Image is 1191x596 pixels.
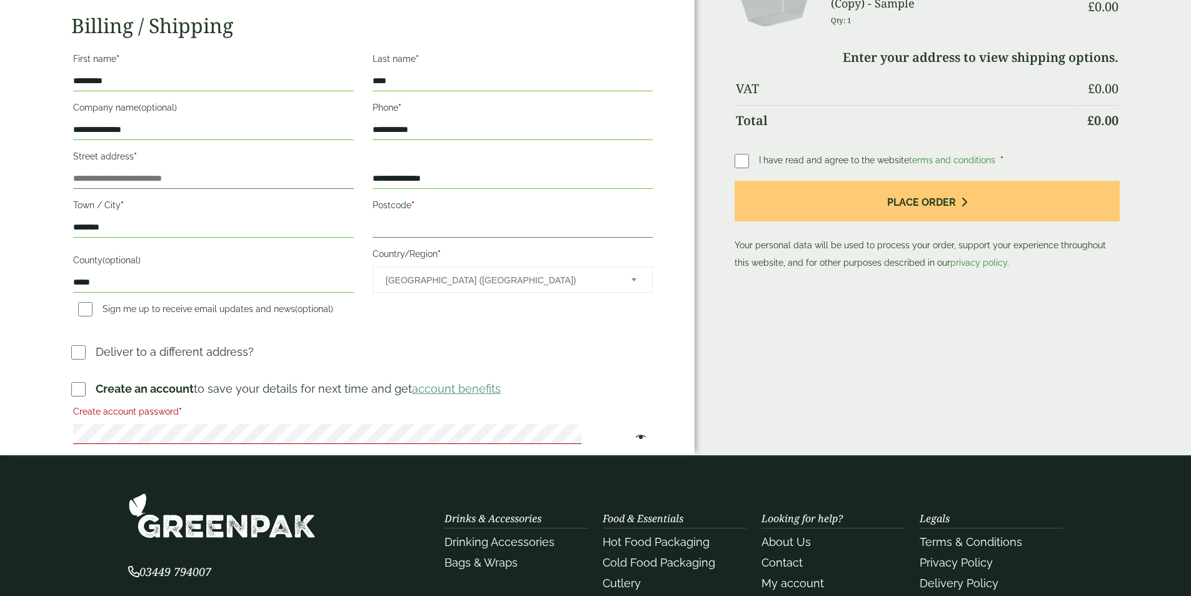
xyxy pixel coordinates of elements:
a: terms and conditions [909,155,995,165]
abbr: required [1000,155,1003,165]
th: Total [736,105,1078,136]
a: Drinking Accessories [445,535,555,548]
p: Your personal data will be used to process your order, support your experience throughout this we... [735,181,1119,271]
span: (optional) [139,103,177,113]
abbr: required [438,249,441,259]
label: County [73,251,353,273]
a: Contact [761,556,803,569]
label: Postcode [373,196,653,218]
label: Town / City [73,196,353,218]
a: Cutlery [603,577,641,590]
abbr: required [411,200,415,210]
abbr: required [416,54,419,64]
h2: Billing / Shipping [71,14,655,38]
label: Phone [373,99,653,120]
a: Cold Food Packaging [603,556,715,569]
label: Last name [373,50,653,71]
a: About Us [761,535,811,548]
td: Enter your address to view shipping options. [736,43,1118,73]
a: 03449 794007 [128,567,211,578]
label: Street address [73,148,353,169]
label: Company name [73,99,353,120]
abbr: required [116,54,119,64]
a: privacy policy [950,258,1007,268]
abbr: required [398,103,401,113]
a: account benefits [412,382,501,395]
bdi: 0.00 [1087,112,1118,129]
a: Privacy Policy [920,556,993,569]
a: Terms & Conditions [920,535,1022,548]
img: GreenPak Supplies [128,493,316,538]
label: Country/Region [373,245,653,266]
a: Hot Food Packaging [603,535,710,548]
p: to save your details for next time and get [96,380,501,397]
input: Sign me up to receive email updates and news(optional) [78,302,93,316]
abbr: required [134,151,137,161]
strong: Create an account [96,382,194,395]
th: VAT [736,74,1078,104]
label: Sign me up to receive email updates and news [73,304,338,318]
abbr: required [179,407,182,417]
label: First name [73,50,353,71]
span: £ [1088,80,1095,97]
a: My account [761,577,824,590]
span: I have read and agree to the website [759,155,998,165]
abbr: required [121,200,124,210]
span: £ [1087,112,1094,129]
span: (optional) [295,304,333,314]
a: Bags & Wraps [445,556,518,569]
p: Deliver to a different address? [96,343,254,360]
span: United Kingdom (UK) [386,267,615,293]
a: Delivery Policy [920,577,998,590]
span: (optional) [103,255,141,265]
span: Country/Region [373,266,653,293]
span: 03449 794007 [128,564,211,579]
small: Qty: 1 [831,16,852,25]
bdi: 0.00 [1088,80,1118,97]
button: Place order [735,181,1119,221]
label: Create account password [73,403,653,424]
